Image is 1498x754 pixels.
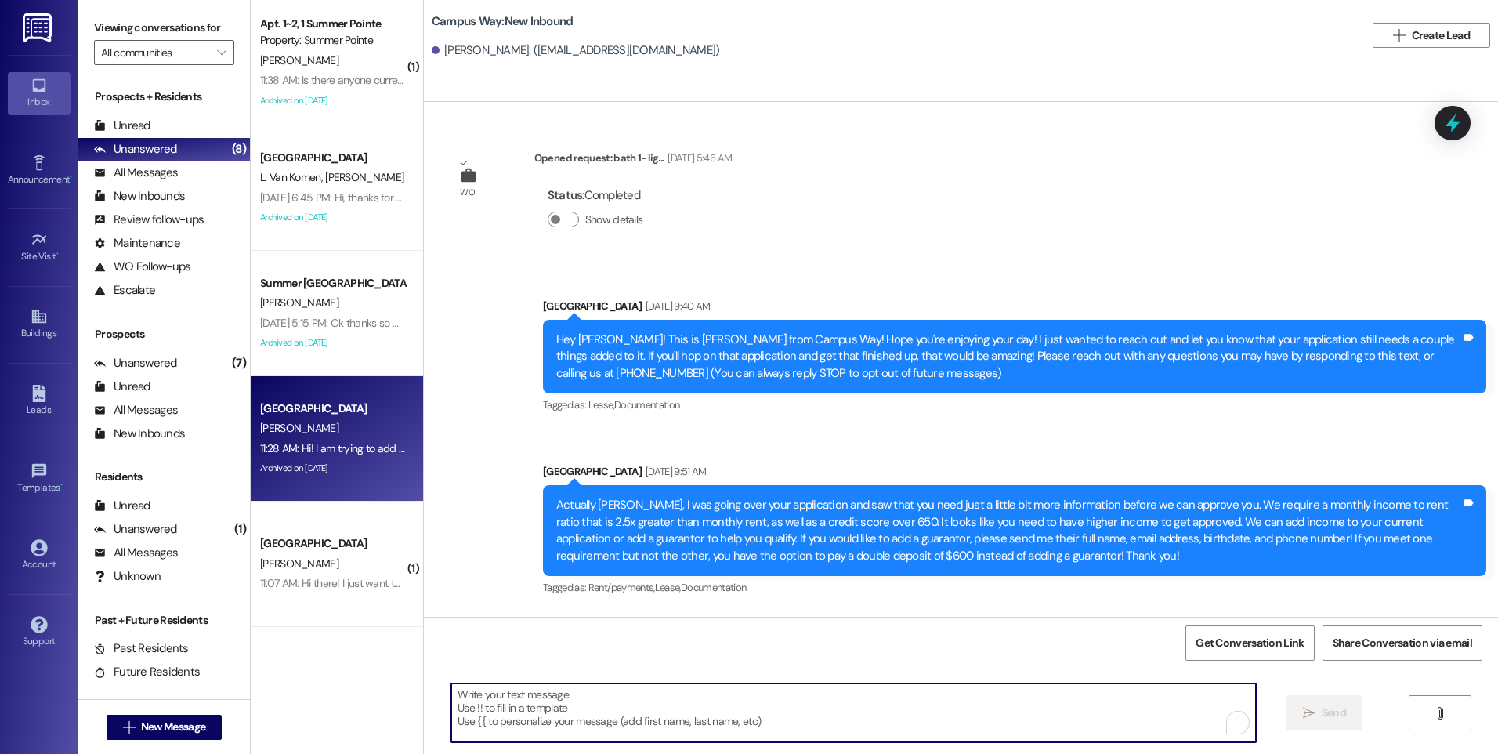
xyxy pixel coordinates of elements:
[1286,695,1362,730] button: Send
[260,73,664,87] div: 11:38 AM: Is there anyone currently moved in or living there or am I good to just pick a spot
[1303,707,1315,720] i: 
[70,172,72,183] span: •
[556,497,1461,564] div: Actually [PERSON_NAME], I was going over your application and saw that you need just a little bit...
[1333,635,1472,651] span: Share Conversation via email
[78,326,250,343] div: Prospects
[260,441,985,455] div: 11:28 AM: Hi! I am trying to add a parking pass and I am a little lost can get some help on the d...
[260,275,405,292] div: Summer [GEOGRAPHIC_DATA]
[228,351,250,375] div: (7)
[259,208,407,227] div: Archived on [DATE]
[94,235,180,252] div: Maintenance
[8,535,71,577] a: Account
[1412,27,1470,44] span: Create Lead
[8,227,71,269] a: Site Visit •
[123,721,135,734] i: 
[1373,23,1490,48] button: Create Lead
[543,298,1486,320] div: [GEOGRAPHIC_DATA]
[8,380,71,422] a: Leads
[94,355,177,372] div: Unanswered
[78,612,250,629] div: Past + Future Residents
[78,89,250,105] div: Prospects + Residents
[260,32,405,49] div: Property: Summer Pointe
[614,398,680,411] span: Documentation
[681,581,747,594] span: Documentation
[94,16,234,40] label: Viewing conversations for
[534,150,732,172] div: Opened request: bath 1- lig...
[94,141,177,158] div: Unanswered
[664,150,732,166] div: [DATE] 5:46 AM
[8,458,71,500] a: Templates •
[8,72,71,114] a: Inbox
[548,183,649,208] div: : Completed
[94,188,185,205] div: New Inbounds
[260,170,325,184] span: L. Van Komen
[23,13,55,42] img: ResiDesk Logo
[1196,635,1304,651] span: Get Conversation Link
[260,576,785,590] div: 11:07 AM: Hi there! I just want to verify my parking space for this month. Is my spot secured? It...
[260,421,338,435] span: [PERSON_NAME]
[451,683,1255,742] textarea: To enrich screen reader interactions, please activate Accessibility in Grammarly extension settings
[543,576,1486,599] div: Tagged as:
[260,150,405,166] div: [GEOGRAPHIC_DATA]
[432,13,574,30] b: Campus Way: New Inbound
[260,53,338,67] span: [PERSON_NAME]
[56,248,59,259] span: •
[94,212,204,228] div: Review follow-ups
[1434,707,1446,720] i: 
[94,118,150,134] div: Unread
[260,556,338,571] span: [PERSON_NAME]
[8,303,71,346] a: Buildings
[543,393,1486,416] div: Tagged as:
[260,401,405,417] div: [GEOGRAPHIC_DATA]
[259,459,407,478] div: Archived on [DATE]
[325,170,403,184] span: [PERSON_NAME]
[543,463,1486,485] div: [GEOGRAPHIC_DATA]
[1393,29,1405,42] i: 
[94,426,185,442] div: New Inbounds
[141,719,205,735] span: New Message
[8,611,71,654] a: Support
[1323,625,1482,661] button: Share Conversation via email
[460,184,475,201] div: WO
[556,332,1461,382] div: Hey [PERSON_NAME]! This is [PERSON_NAME] from Campus Way! Hope you're enjoying your day! I just w...
[101,40,209,65] input: All communities
[588,581,655,594] span: Rent/payments ,
[94,379,150,395] div: Unread
[228,137,250,161] div: (8)
[94,521,177,538] div: Unanswered
[94,165,178,181] div: All Messages
[78,469,250,485] div: Residents
[94,568,161,585] div: Unknown
[230,517,250,542] div: (1)
[585,212,643,228] label: Show details
[107,715,223,740] button: New Message
[60,480,63,491] span: •
[260,295,338,310] span: [PERSON_NAME]
[432,42,720,59] div: [PERSON_NAME]. ([EMAIL_ADDRESS][DOMAIN_NAME])
[94,402,178,419] div: All Messages
[94,664,200,680] div: Future Residents
[94,545,178,561] div: All Messages
[260,535,405,552] div: [GEOGRAPHIC_DATA]
[1322,705,1346,721] span: Send
[94,640,189,657] div: Past Residents
[94,498,150,514] div: Unread
[94,259,190,275] div: WO Follow-ups
[217,46,226,59] i: 
[655,581,681,594] span: Lease ,
[260,16,405,32] div: Apt. 1~2, 1 Summer Pointe
[259,333,407,353] div: Archived on [DATE]
[642,298,711,314] div: [DATE] 9:40 AM
[588,398,614,411] span: Lease ,
[1185,625,1314,661] button: Get Conversation Link
[642,463,707,480] div: [DATE] 9:51 AM
[259,91,407,111] div: Archived on [DATE]
[94,282,155,299] div: Escalate
[548,187,583,203] b: Status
